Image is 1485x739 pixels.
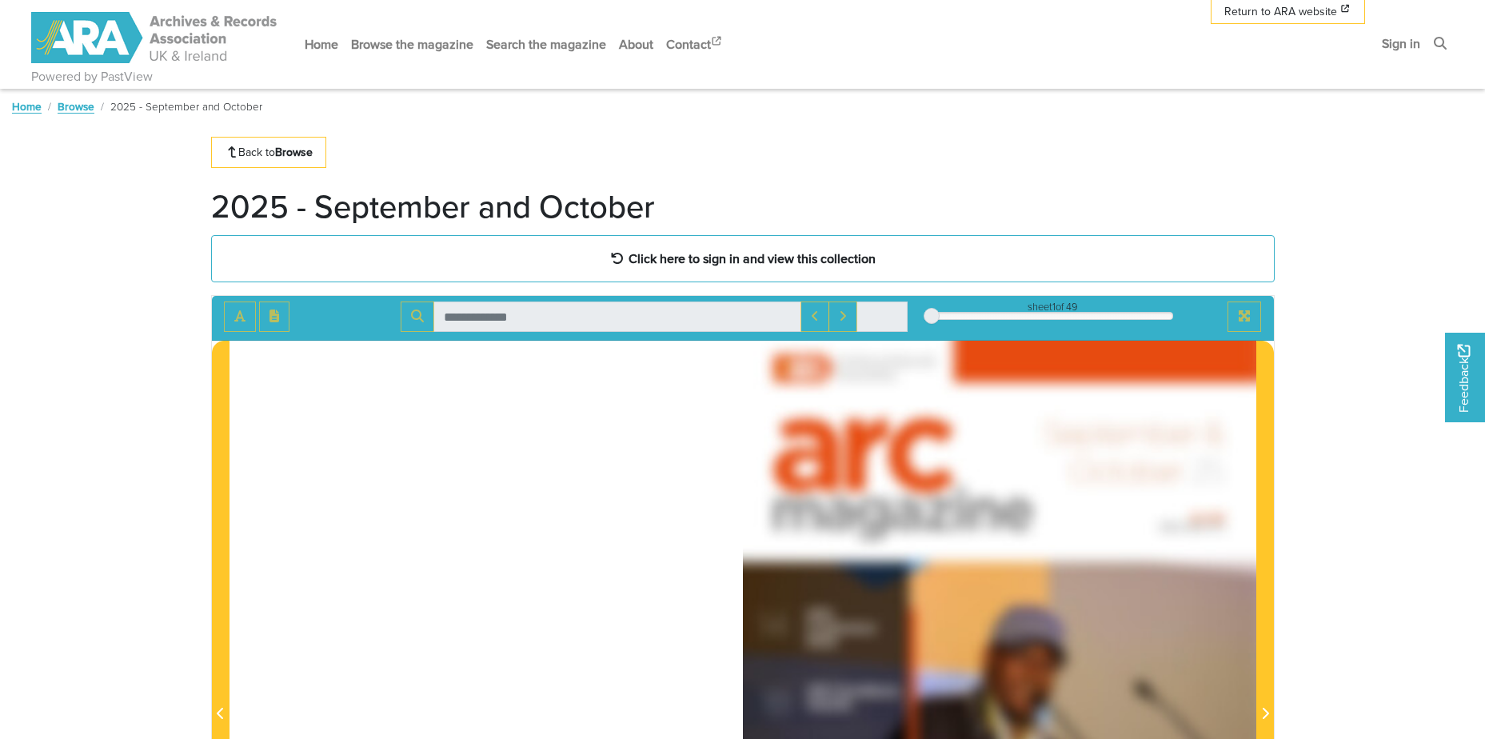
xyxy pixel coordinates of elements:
[433,302,801,332] input: Search for
[211,235,1275,282] a: Click here to sign in and view this collection
[345,23,480,66] a: Browse the magazine
[211,137,327,168] a: Back toBrowse
[1375,22,1427,65] a: Sign in
[480,23,613,66] a: Search the magazine
[1228,302,1261,332] button: Full screen mode
[31,12,279,63] img: ARA - ARC Magazine | Powered by PastView
[31,67,153,86] a: Powered by PastView
[1445,333,1485,422] a: Would you like to provide feedback?
[401,302,434,332] button: Search
[298,23,345,66] a: Home
[828,302,857,332] button: Next Match
[224,302,256,332] button: Toggle text selection (Alt+T)
[932,299,1173,314] div: sheet of 49
[629,250,876,267] strong: Click here to sign in and view this collection
[1224,3,1337,20] span: Return to ARA website
[800,302,829,332] button: Previous Match
[1455,344,1474,412] span: Feedback
[31,3,279,73] a: ARA - ARC Magazine | Powered by PastView logo
[110,98,262,114] span: 2025 - September and October
[259,302,289,332] button: Open transcription window
[58,98,94,114] a: Browse
[613,23,660,66] a: About
[275,144,313,160] strong: Browse
[12,98,42,114] a: Home
[660,23,730,66] a: Contact
[1052,299,1056,314] span: 1
[211,187,655,226] h1: 2025 - September and October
